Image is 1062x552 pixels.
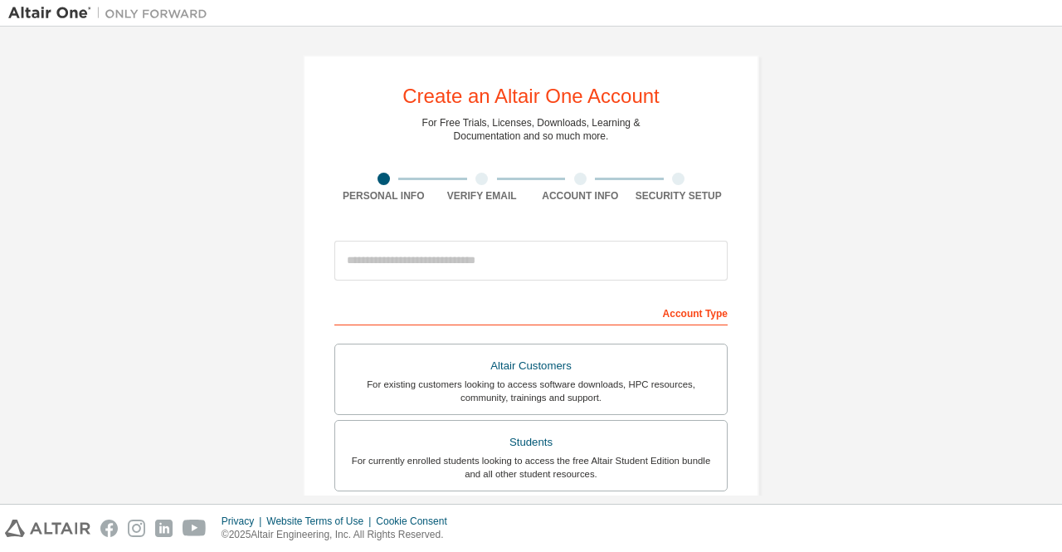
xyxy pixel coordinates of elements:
[8,5,216,22] img: Altair One
[155,520,173,537] img: linkedin.svg
[5,520,90,537] img: altair_logo.svg
[334,299,728,325] div: Account Type
[345,454,717,481] div: For currently enrolled students looking to access the free Altair Student Edition bundle and all ...
[402,86,660,106] div: Create an Altair One Account
[183,520,207,537] img: youtube.svg
[128,520,145,537] img: instagram.svg
[222,528,457,542] p: © 2025 Altair Engineering, Inc. All Rights Reserved.
[345,354,717,378] div: Altair Customers
[266,515,376,528] div: Website Terms of Use
[422,116,641,143] div: For Free Trials, Licenses, Downloads, Learning & Documentation and so much more.
[345,431,717,454] div: Students
[630,189,728,203] div: Security Setup
[100,520,118,537] img: facebook.svg
[433,189,532,203] div: Verify Email
[376,515,456,528] div: Cookie Consent
[531,189,630,203] div: Account Info
[222,515,266,528] div: Privacy
[334,189,433,203] div: Personal Info
[345,378,717,404] div: For existing customers looking to access software downloads, HPC resources, community, trainings ...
